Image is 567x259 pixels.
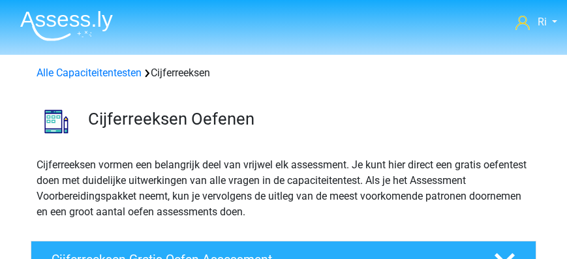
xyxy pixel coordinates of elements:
[31,65,536,81] div: Cijferreeksen
[37,67,142,79] a: Alle Capaciteitentesten
[515,14,557,30] a: Ri
[538,16,547,28] span: Ri
[37,157,530,220] p: Cijferreeksen vormen een belangrijk deel van vrijwel elk assessment. Je kunt hier direct een grat...
[20,10,113,41] img: Assessly
[31,97,82,147] img: cijferreeksen
[88,109,526,129] h3: Cijferreeksen Oefenen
